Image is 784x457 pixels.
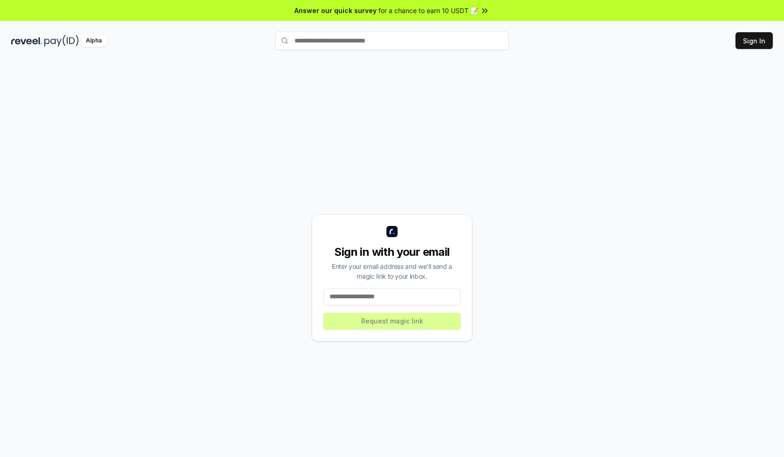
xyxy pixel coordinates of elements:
[735,32,773,49] button: Sign In
[378,6,478,15] span: for a chance to earn 10 USDT 📝
[323,261,461,281] div: Enter your email address and we’ll send a magic link to your inbox.
[294,6,377,15] span: Answer our quick survey
[323,245,461,260] div: Sign in with your email
[44,35,79,47] img: pay_id
[11,35,42,47] img: reveel_dark
[81,35,107,47] div: Alpha
[386,226,398,237] img: logo_small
